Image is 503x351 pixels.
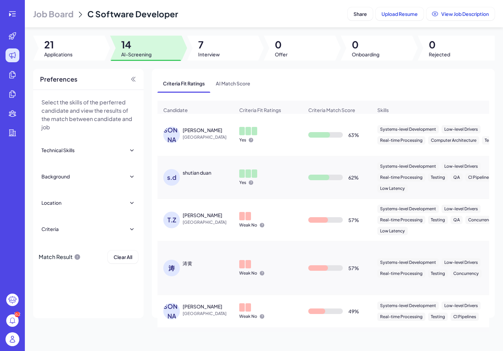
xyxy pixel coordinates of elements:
[39,250,81,264] div: Match Result
[41,173,70,180] div: Background
[377,302,439,310] div: Systems-level Development
[183,219,234,226] span: [GEOGRAPHIC_DATA]
[210,74,256,92] span: AI Match Score
[41,225,59,232] div: Criteria
[428,216,448,224] div: Testing
[40,74,77,84] span: Preferences
[377,216,425,224] div: Real-time Processing
[183,260,192,267] div: 涛黄
[239,137,246,143] p: Yes
[451,173,463,182] div: QA
[163,303,180,320] div: [PERSON_NAME]
[451,269,482,278] div: Concurrency
[381,11,418,17] span: Upload Resume
[376,7,424,20] button: Upload Resume
[354,11,367,17] span: Share
[348,216,359,223] div: 57 %
[442,162,481,170] div: Low-level Drivers
[451,313,479,321] div: CI Pipelines
[239,314,257,319] p: Weak No
[41,98,135,131] p: Select the skills of the perferred candidate and view the results of the match between candidate ...
[275,38,288,51] span: 0
[429,51,450,58] span: Rejected
[428,173,448,182] div: Testing
[198,38,220,51] span: 7
[348,131,359,138] div: 63 %
[348,265,359,271] div: 57 %
[183,303,222,310] div: 谢文慧
[183,169,211,176] div: shutian duan
[6,332,19,346] img: user_logo.png
[428,269,448,278] div: Testing
[377,107,389,113] span: Skills
[377,125,439,133] div: Systems-level Development
[377,173,425,182] div: Real-time Processing
[348,174,359,181] div: 62 %
[429,38,450,51] span: 0
[239,222,257,228] p: Weak No
[275,51,288,58] span: Offer
[377,269,425,278] div: Real-time Processing
[198,51,220,58] span: Interview
[442,205,481,213] div: Low-level Drivers
[377,313,425,321] div: Real-time Processing
[14,312,20,317] div: 162
[442,302,481,310] div: Low-level Drivers
[352,51,379,58] span: Onboarding
[163,107,188,113] span: Candidate
[377,136,425,145] div: Real-time Processing
[451,216,463,224] div: QA
[465,173,494,182] div: CI Pipelines
[44,51,72,58] span: Applications
[157,74,210,92] span: Criteria Fit Ratings
[442,258,481,267] div: Low-level Drivers
[348,7,373,20] button: Share
[377,162,439,170] div: Systems-level Development
[183,310,234,317] span: [GEOGRAPHIC_DATA]
[239,270,257,276] p: Weak No
[377,258,439,267] div: Systems-level Development
[163,212,180,228] div: T.Z
[33,8,74,19] span: Job Board
[442,125,481,133] div: Low-level Drivers
[348,308,359,315] div: 49 %
[87,9,178,19] span: C Software Developer
[239,107,281,113] span: Criteria Fit Ratings
[465,216,496,224] div: Concurrency
[108,250,138,264] button: Clear All
[41,199,61,206] div: Location
[377,205,439,213] div: Systems-level Development
[44,38,72,51] span: 21
[482,136,502,145] div: Testing
[428,136,479,145] div: Computer Architecture
[377,184,408,193] div: Low Latency
[121,51,152,58] span: AI-Screening
[239,180,246,185] p: Yes
[41,147,75,154] div: Technical Skills
[183,212,222,219] div: Ting Zhu
[163,169,180,186] div: s.d
[183,134,234,141] span: [GEOGRAPHIC_DATA]
[441,11,489,17] span: View Job Description
[428,313,448,321] div: Testing
[183,127,222,133] div: 李浩
[163,260,180,276] div: 涛
[308,107,355,113] span: Criteria Match Score
[426,7,495,20] button: View Job Description
[121,38,152,51] span: 14
[163,127,180,143] div: [PERSON_NAME]
[352,38,379,51] span: 0
[114,254,132,260] span: Clear All
[377,227,408,235] div: Low Latency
